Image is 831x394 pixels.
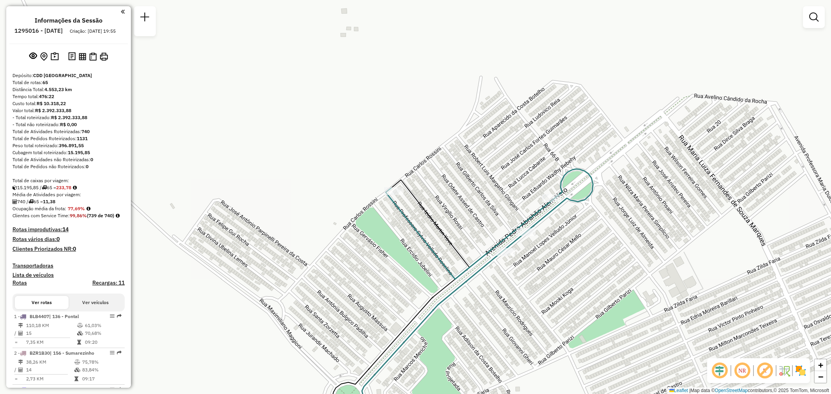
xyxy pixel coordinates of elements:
[778,364,790,377] img: Fluxo de ruas
[26,366,74,374] td: 14
[110,314,115,318] em: Opções
[12,262,125,269] h4: Transportadoras
[60,121,77,127] strong: R$ 0,00
[715,388,748,393] a: OpenStreetMap
[28,199,34,204] i: Total de rotas
[77,51,88,62] button: Visualizar relatório de Roteirização
[77,323,83,328] i: % de utilização do peso
[18,360,23,364] i: Distância Total
[81,128,90,134] strong: 740
[69,296,122,309] button: Ver veículos
[15,296,69,309] button: Ver rotas
[77,135,88,141] strong: 1131
[49,51,60,63] button: Painel de Sugestão
[51,114,87,120] strong: R$ 2.392.333,88
[12,135,125,142] div: Total de Pedidos Roteirizados:
[121,7,125,16] a: Clique aqui para minimizar o painel
[815,359,826,371] a: Zoom in
[110,350,115,355] em: Opções
[67,51,77,63] button: Logs desbloquear sessão
[42,185,47,190] i: Total de rotas
[74,368,80,372] i: % de utilização da cubagem
[755,361,774,380] span: Exibir rótulo
[35,107,71,113] strong: R$ 2.392.333,88
[88,51,98,62] button: Visualizar Romaneio
[12,93,125,100] div: Tempo total:
[87,213,114,218] strong: (739 de 740)
[37,100,66,106] strong: R$ 10.318,22
[667,387,831,394] div: Map data © contributors,© 2025 TomTom, Microsoft
[12,184,125,191] div: 15.195,85 / 65 =
[110,387,115,392] em: Opções
[77,331,83,336] i: % de utilização da cubagem
[12,246,125,252] h4: Clientes Priorizados NR:
[39,93,54,99] strong: 476:22
[56,185,71,190] strong: 233,78
[116,213,120,218] em: Rotas cross docking consideradas
[818,360,823,370] span: +
[818,372,823,382] span: −
[30,350,50,356] span: BZR1B30
[43,199,55,204] strong: 11,38
[18,331,23,336] i: Total de Atividades
[59,142,84,148] strong: 396.891,55
[26,338,77,346] td: 7,35 KM
[12,177,125,184] div: Total de caixas por viagem:
[12,86,125,93] div: Distância Total:
[689,388,690,393] span: |
[35,17,102,24] h4: Informações da Sessão
[794,364,807,377] img: Exibir/Ocultar setores
[98,51,109,62] button: Imprimir Rotas
[68,150,90,155] strong: 15.195,85
[82,358,121,366] td: 75,78%
[117,350,122,355] em: Rota exportada
[42,79,48,85] strong: 65
[12,121,125,128] div: - Total não roteirizado:
[73,185,77,190] i: Meta Caixas/viagem: 294,20 Diferença: -60,42
[85,338,122,346] td: 09:20
[85,329,122,337] td: 70,68%
[67,28,119,35] div: Criação: [DATE] 19:55
[12,280,27,286] a: Rotas
[12,191,125,198] div: Média de Atividades por viagem:
[137,9,153,27] a: Nova sessão e pesquisa
[14,338,18,346] td: =
[12,142,125,149] div: Peso total roteirizado:
[77,340,81,345] i: Tempo total em rota
[12,114,125,121] div: - Total roteirizado:
[85,322,122,329] td: 61,03%
[44,86,72,92] strong: 4.553,23 km
[56,236,60,243] strong: 0
[92,280,125,286] h4: Recargas: 11
[62,226,69,233] strong: 14
[18,323,23,328] i: Distância Total
[26,329,77,337] td: 15
[12,199,17,204] i: Total de Atividades
[30,313,49,319] span: BLB4407
[12,185,17,190] i: Cubagem total roteirizado
[26,358,74,366] td: 38,26 KM
[82,375,121,383] td: 09:17
[74,360,80,364] i: % de utilização do peso
[815,371,826,383] a: Zoom out
[669,388,688,393] a: Leaflet
[12,272,125,278] h4: Lista de veículos
[806,9,822,25] a: Exibir filtros
[12,128,125,135] div: Total de Atividades Roteirizadas:
[74,376,78,381] i: Tempo total em rota
[82,366,121,374] td: 83,84%
[14,27,63,34] h6: 1295016 - [DATE]
[12,79,125,86] div: Total de rotas:
[70,213,87,218] strong: 99,86%
[710,361,729,380] span: Ocultar deslocamento
[12,206,66,211] span: Ocupação média da frota:
[86,206,90,211] em: Média calculada utilizando a maior ocupação (%Peso ou %Cubagem) de cada rota da sessão. Rotas cro...
[733,361,752,380] span: Ocultar NR
[12,107,125,114] div: Valor total:
[86,164,88,169] strong: 0
[26,322,77,329] td: 110,18 KM
[14,350,94,356] span: 2 -
[50,350,94,356] span: | 156 - Sumarezinho
[49,313,79,319] span: | 136 - Pontal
